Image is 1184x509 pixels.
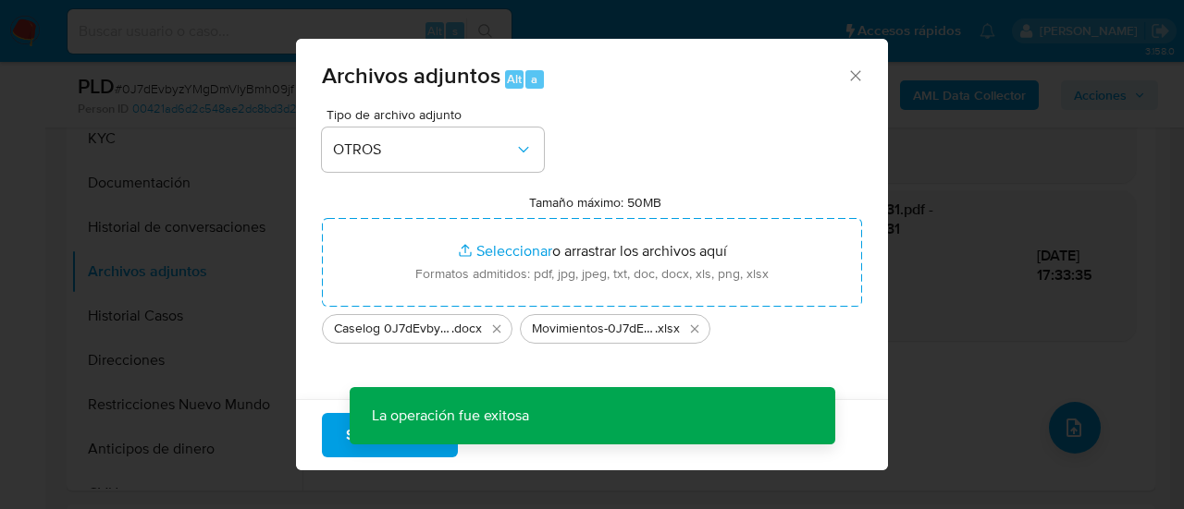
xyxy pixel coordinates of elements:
[486,318,508,340] button: Eliminar Caselog 0J7dEvbyzYMgDmVlyBmh09jf_2025_08_18_21_51_06.docx
[532,320,655,338] span: Movimientos-0J7dEvbyzYMgDmVlyBmh09jf
[531,70,537,88] span: a
[529,194,661,211] label: Tamaño máximo: 50MB
[684,318,706,340] button: Eliminar Movimientos-0J7dEvbyzYMgDmVlyBmh09jf.xlsx
[507,70,522,88] span: Alt
[334,320,451,338] span: Caselog 0J7dEvbyzYMgDmVlyBmh09jf_2025_08_18_21_51_06
[846,67,863,83] button: Cerrar
[489,415,549,455] span: Cancelar
[322,413,458,457] button: Subir archivo
[322,307,862,344] ul: Archivos seleccionados
[327,108,549,121] span: Tipo de archivo adjunto
[333,140,514,159] span: OTROS
[451,320,482,338] span: .docx
[350,387,551,444] p: La operación fue exitosa
[322,127,544,172] button: OTROS
[655,320,680,338] span: .xlsx
[322,59,500,91] span: Archivos adjuntos
[346,415,434,455] span: Subir archivo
